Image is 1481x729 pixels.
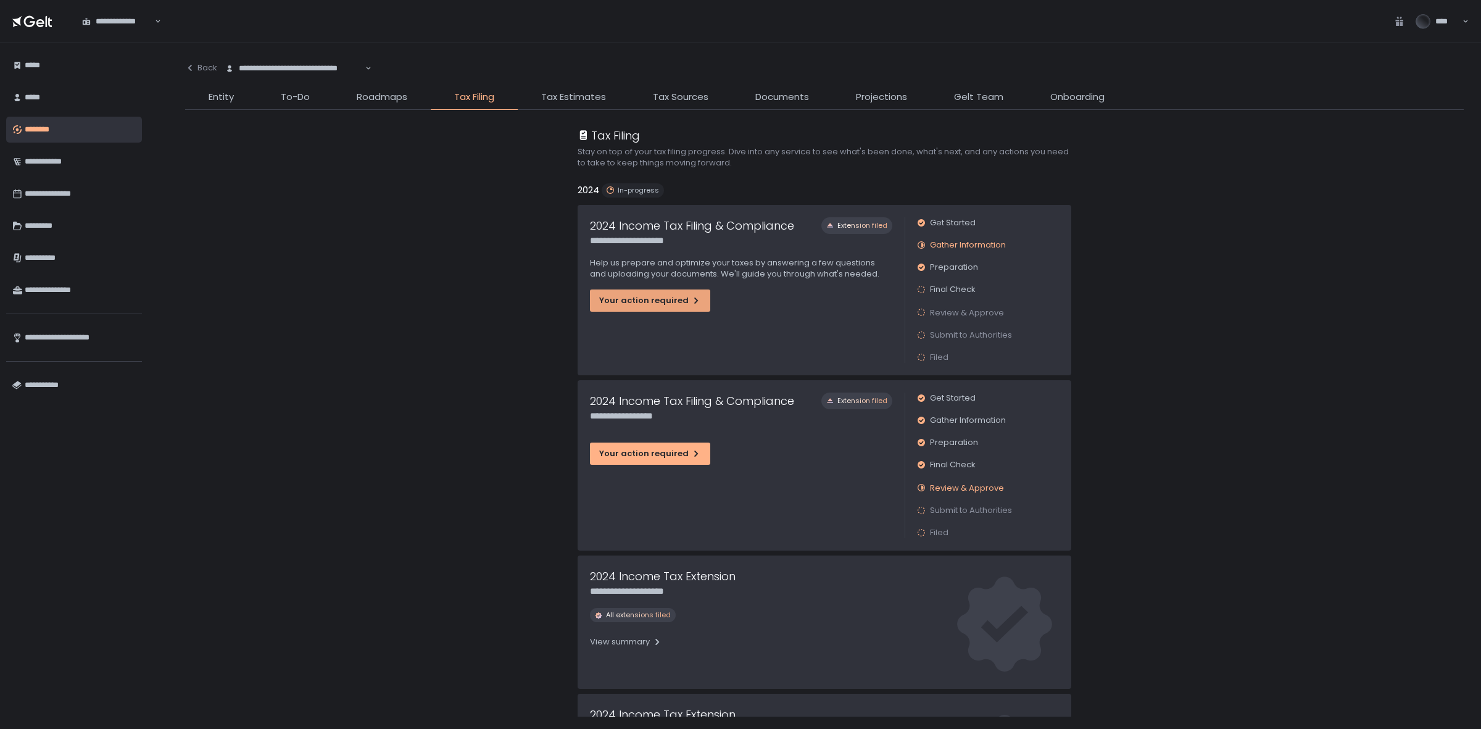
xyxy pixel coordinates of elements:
span: To-Do [281,90,310,104]
span: Projections [856,90,907,104]
span: Documents [755,90,809,104]
span: Get Started [930,393,976,404]
span: In-progress [618,186,659,195]
h2: Stay on top of your tax filing progress. Dive into any service to see what's been done, what's ne... [578,146,1071,169]
button: Your action required [590,290,710,312]
div: View summary [590,636,662,648]
div: Your action required [599,295,701,306]
span: Submit to Authorities [930,505,1012,516]
button: View summary [590,632,662,652]
h1: 2024 Income Tax Filing & Compliance [590,393,794,409]
button: Your action required [590,443,710,465]
span: Gather Information [930,240,1006,251]
span: Filed [930,527,948,538]
div: Back [185,62,217,73]
span: Tax Estimates [541,90,606,104]
h1: 2024 Income Tax Extension [590,706,736,723]
span: Get Started [930,217,976,228]
h1: 2024 Income Tax Filing & Compliance [590,217,794,234]
p: Help us prepare and optimize your taxes by answering a few questions and uploading your documents... [590,257,892,280]
button: Back [185,56,217,80]
div: Your action required [599,448,701,459]
span: Filed [930,352,948,363]
span: Extension filed [837,221,887,230]
span: Preparation [930,437,978,448]
div: Search for option [74,8,161,34]
span: Entity [209,90,234,104]
span: Gelt Team [954,90,1003,104]
div: Search for option [217,56,371,81]
input: Search for option [152,15,153,28]
div: Tax Filing [578,127,640,144]
span: Preparation [930,262,978,273]
span: Roadmaps [357,90,407,104]
span: All extensions filed [606,610,671,620]
h1: 2024 Income Tax Extension [590,568,736,585]
span: Review & Approve [930,307,1004,319]
span: Final Check [930,459,976,470]
span: Extension filed [837,396,887,406]
span: Final Check [930,284,976,295]
span: Gather Information [930,415,1006,426]
span: Tax Filing [454,90,494,104]
h2: 2024 [578,183,599,198]
span: Review & Approve [930,482,1004,494]
span: Tax Sources [653,90,708,104]
span: Onboarding [1050,90,1105,104]
span: Submit to Authorities [930,330,1012,341]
